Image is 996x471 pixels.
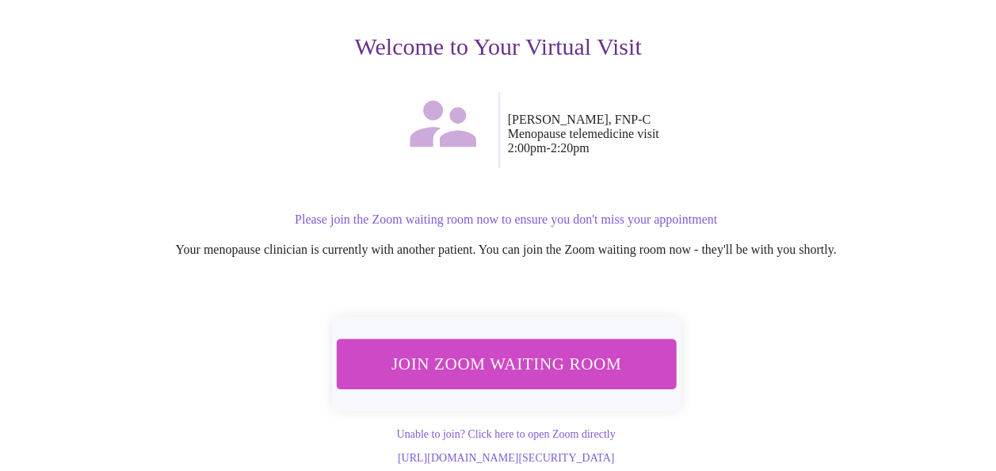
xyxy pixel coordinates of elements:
[396,428,615,440] a: Unable to join? Click here to open Zoom directly
[508,113,971,155] p: [PERSON_NAME], FNP-C Menopause telemedicine visit 2:00pm - 2:20pm
[351,348,662,378] span: Join Zoom Waiting Room
[25,33,971,60] h3: Welcome to Your Virtual Visit
[41,213,971,227] p: Please join the Zoom waiting room now to ensure you don't miss your appointment
[329,338,683,390] button: Join Zoom Waiting Room
[41,243,971,257] p: Your menopause clinician is currently with another patient. You can join the Zoom waiting room no...
[398,452,614,464] a: [URL][DOMAIN_NAME][SECURITY_DATA]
